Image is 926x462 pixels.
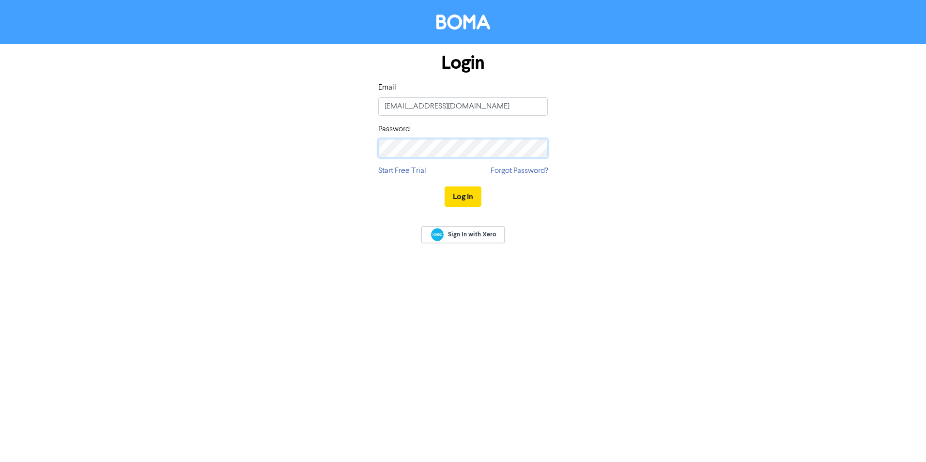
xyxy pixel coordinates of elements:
[378,165,426,177] a: Start Free Trial
[378,82,396,93] label: Email
[448,230,496,239] span: Sign In with Xero
[431,228,444,241] img: Xero logo
[491,165,548,177] a: Forgot Password?
[378,123,410,135] label: Password
[878,416,926,462] iframe: Chat Widget
[445,186,481,207] button: Log In
[378,52,548,74] h1: Login
[421,226,505,243] a: Sign In with Xero
[436,15,490,30] img: BOMA Logo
